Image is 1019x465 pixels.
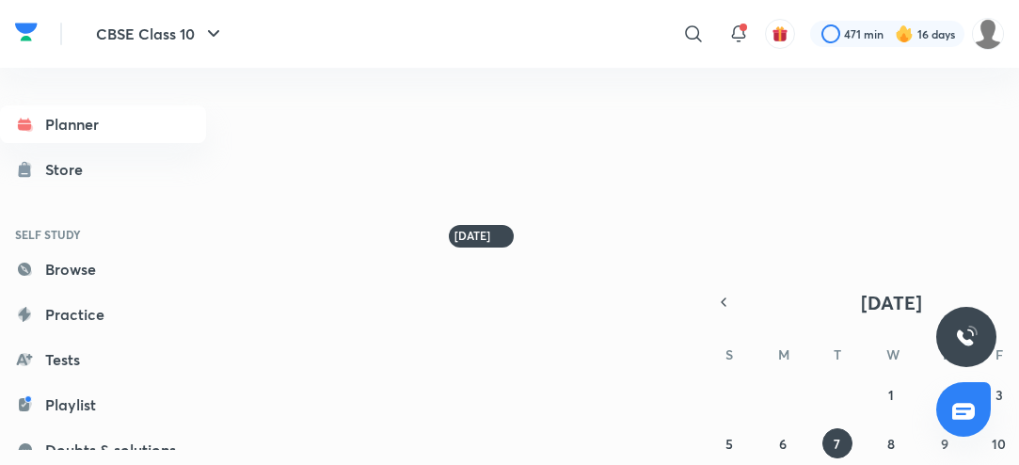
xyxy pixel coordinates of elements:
[725,345,733,363] abbr: Sunday
[930,428,960,458] button: October 9, 2025
[834,435,840,453] abbr: October 7, 2025
[85,15,236,53] button: CBSE Class 10
[887,435,895,453] abbr: October 8, 2025
[886,345,900,363] abbr: Wednesday
[779,435,787,453] abbr: October 6, 2025
[955,326,978,348] img: ttu
[45,158,94,181] div: Store
[768,428,798,458] button: October 6, 2025
[930,379,960,409] button: October 2, 2025
[888,386,894,404] abbr: October 1, 2025
[822,428,852,458] button: October 7, 2025
[876,379,906,409] button: October 1, 2025
[876,428,906,458] button: October 8, 2025
[834,345,841,363] abbr: Tuesday
[714,428,744,458] button: October 5, 2025
[984,428,1014,458] button: October 10, 2025
[454,229,490,244] h6: [DATE]
[772,25,788,42] img: avatar
[992,435,1006,453] abbr: October 10, 2025
[941,435,948,453] abbr: October 9, 2025
[895,24,914,43] img: streak
[995,386,1003,404] abbr: October 3, 2025
[995,345,1003,363] abbr: Friday
[984,379,1014,409] button: October 3, 2025
[765,19,795,49] button: avatar
[778,345,789,363] abbr: Monday
[942,386,948,404] abbr: October 2, 2025
[15,18,38,51] a: Company Logo
[861,290,922,315] span: [DATE]
[15,18,38,46] img: Company Logo
[725,435,733,453] abbr: October 5, 2025
[972,18,1004,50] img: Nishi raghuwanshi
